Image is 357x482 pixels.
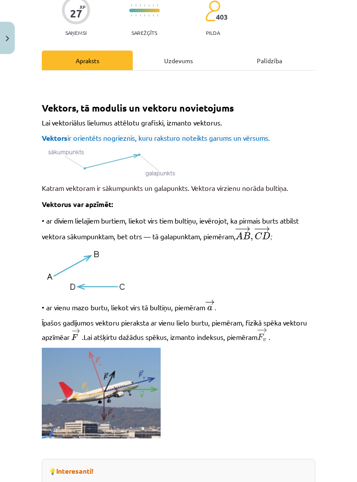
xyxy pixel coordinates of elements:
[205,299,215,305] span: →
[42,303,215,312] span: • ar vienu mazo burtu, liekot virs tā bultiņu, piemēram
[140,4,141,7] img: icon-short-line-57e1e144782c952c97e751825c79c345078a6d821885a25fce030b3d8c18986b.svg
[42,318,307,341] span: Īpašos gadījumos vektoru pieraksta ar vienu lielo burtu, piemēram, fizikā spēka vektoru apzīmē
[42,183,288,192] span: Katram vektoram ir sākumpunkts un galapunkts. Vektora virzienu norāda bultiņa.
[70,7,82,20] div: 27
[153,14,154,17] img: icon-short-line-57e1e144782c952c97e751825c79c345078a6d821885a25fce030b3d8c18986b.svg
[42,133,67,143] span: Vektors
[42,51,133,70] div: Apraksts
[56,466,93,475] span: Interesanti!
[258,328,267,333] span: →
[131,4,132,7] img: icon-short-line-57e1e144782c952c97e751825c79c345078a6d821885a25fce030b3d8c18986b.svg
[224,51,315,70] div: Palīdzība
[71,334,77,340] span: F
[238,226,239,232] span: −
[257,334,264,340] span: F
[133,51,224,70] div: Uzdevums
[216,13,228,21] span: 403
[144,14,145,17] img: icon-short-line-57e1e144782c952c97e751825c79c345078a6d821885a25fce030b3d8c18986b.svg
[131,30,157,36] p: Sarežģīts
[62,30,90,36] p: Saņemsi
[263,338,266,341] span: v
[262,233,270,240] span: D
[207,306,212,311] span: a
[236,232,243,240] span: A
[206,30,220,36] p: pilda
[257,226,259,232] span: −
[72,329,80,333] span: →
[250,236,253,241] span: ,
[269,333,270,341] span: .
[49,467,56,475] strong: 💡
[131,14,132,17] img: icon-short-line-57e1e144782c952c97e751825c79c345078a6d821885a25fce030b3d8c18986b.svg
[42,102,234,114] span: Vektors, tā modulis un vektoru novietojums
[157,4,158,7] img: icon-short-line-57e1e144782c952c97e751825c79c345078a6d821885a25fce030b3d8c18986b.svg
[6,36,9,41] img: icon-close-lesson-0947bae3869378f0d4975bcd49f059093ad1ed9edebbc8119c70593378902aed.svg
[255,232,262,240] span: C
[260,226,270,232] span: →
[82,333,257,341] span: . , izmanto indeksus, piemēram
[235,226,242,232] span: −
[243,233,250,240] span: B
[215,304,216,312] : .
[140,14,141,17] img: icon-short-line-57e1e144782c952c97e751825c79c345078a6d821885a25fce030b3d8c18986b.svg
[80,4,85,9] span: XP
[157,14,158,17] img: icon-short-line-57e1e144782c952c97e751825c79c345078a6d821885a25fce030b3d8c18986b.svg
[42,118,222,127] span: Lai vektoriālus lielumus attēlotu grafiski, izmanto vektorus.
[64,333,70,341] span: ar
[270,233,273,241] i: ;
[153,4,154,7] img: icon-short-line-57e1e144782c952c97e751825c79c345078a6d821885a25fce030b3d8c18986b.svg
[256,328,263,333] span: −
[67,133,270,142] span: ir orientēts nogrieznis, kuru raksturo noteikts garums un vērsums.
[84,333,167,341] span: Lai atšķirtu dažādus spēkus
[241,226,250,232] span: →
[42,216,299,241] span: • ar diviem lielajiem burtiem, liekot virs tiem bultiņu, ievērojot, ka pirmais burts atbilst vekt...
[144,4,145,7] img: icon-short-line-57e1e144782c952c97e751825c79c345078a6d821885a25fce030b3d8c18986b.svg
[42,200,114,209] span: Vektorus var apzīmēt:
[254,226,261,232] span: −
